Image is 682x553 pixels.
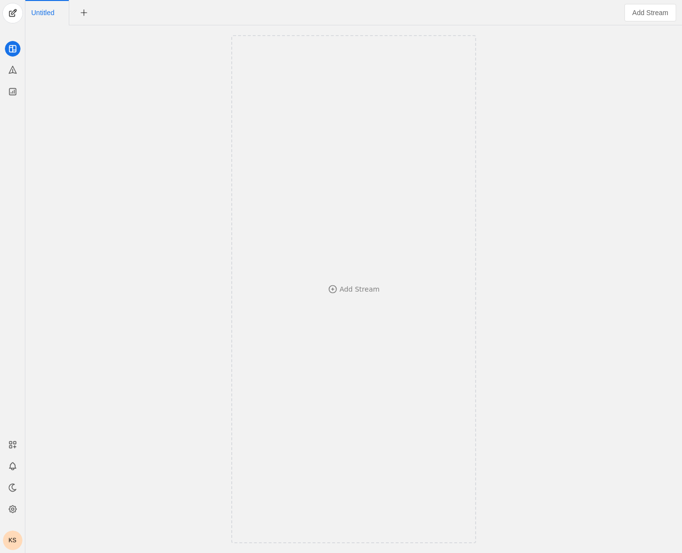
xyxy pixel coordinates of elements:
button: KS [3,531,22,550]
span: Click to edit name [31,9,54,16]
app-icon-button: New Tab [75,8,93,16]
button: Add Stream [624,4,676,21]
div: Add Stream [340,284,380,294]
span: Add Stream [632,8,668,18]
